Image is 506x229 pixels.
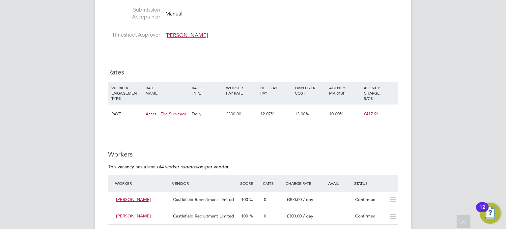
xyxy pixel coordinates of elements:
[480,203,501,224] button: Open Resource Center, 12 new notifications
[108,7,160,20] label: Submission Acceptance
[352,194,387,205] div: Confirmed
[352,211,387,222] div: Confirmed
[170,177,239,189] div: Vendor
[364,111,379,117] span: £417.91
[116,213,151,219] span: [PERSON_NAME]
[190,104,224,124] div: Daily
[287,213,302,219] span: £300.00
[108,32,160,39] label: Timesheet Approver
[352,177,398,189] div: Status
[239,177,261,189] div: Score
[479,207,485,216] div: 12
[259,82,293,99] div: HOLIDAY PAY
[113,177,170,189] div: Worker
[264,213,266,219] span: 0
[264,197,266,202] span: 0
[295,111,309,117] span: 13.00%
[165,10,183,17] span: Manual
[241,197,248,202] span: 100
[260,111,274,117] span: 12.07%
[108,150,398,158] h3: Workers
[362,82,396,104] div: AGENCY CHARGE RATE
[293,82,327,99] div: EMPLOYER COST
[303,213,313,219] span: / day
[110,82,144,104] div: WORKER ENGAGEMENT TYPE
[303,197,313,202] span: / day
[318,177,352,189] div: Avail
[327,82,362,99] div: AGENCY MARKUP
[146,111,186,117] span: Asset - Fire Surveyor
[108,164,398,170] p: This vacancy has a limit of per vendor.
[161,164,205,170] em: 4 worker submissions
[287,197,302,202] span: £300.00
[116,197,151,202] span: [PERSON_NAME]
[173,213,234,219] span: Castlefield Recruitment Limited
[224,82,259,99] div: WORKER PAY RATE
[241,213,248,219] span: 100
[284,177,318,189] div: Charge Rate
[173,197,234,202] span: Castlefield Recruitment Limited
[165,32,208,39] span: [PERSON_NAME]
[261,177,284,189] div: Cmts
[224,104,259,124] div: £300.00
[108,68,398,76] h3: Rates
[190,82,224,99] div: RATE TYPE
[144,82,190,99] div: RATE NAME
[110,104,144,124] div: PAYE
[329,111,343,117] span: 10.00%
